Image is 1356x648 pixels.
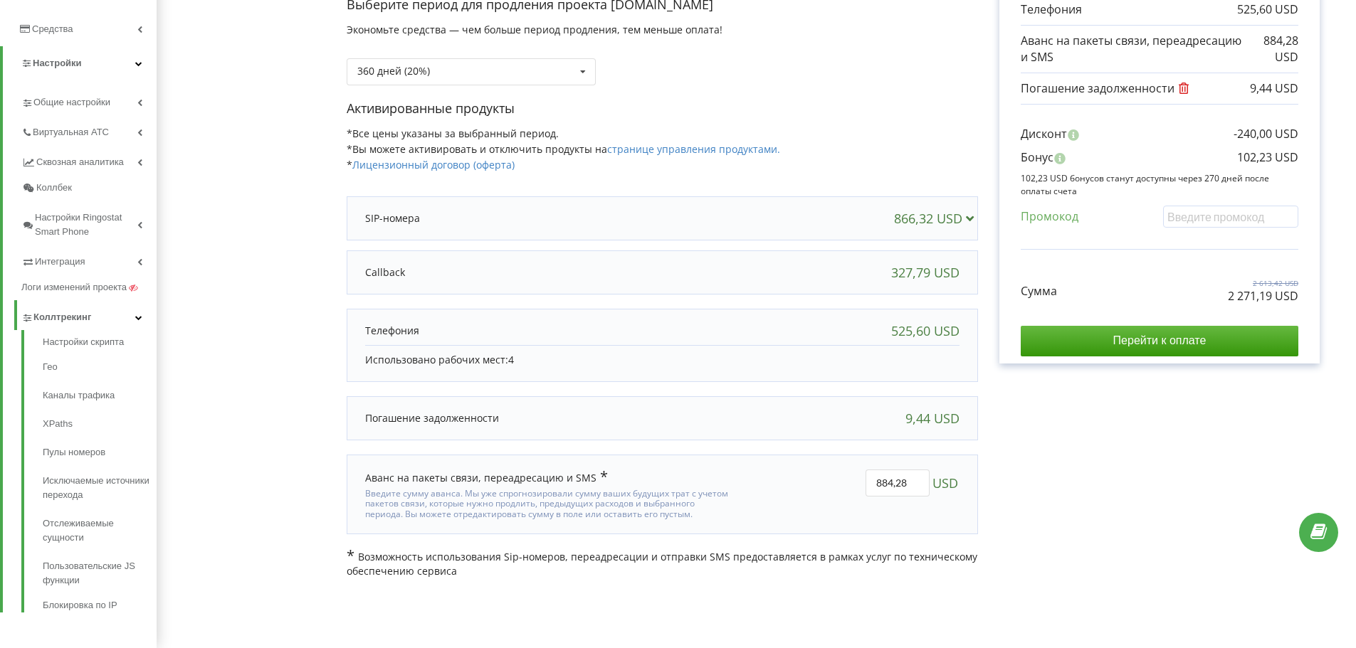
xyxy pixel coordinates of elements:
a: Блокировка по IP [43,595,157,612]
p: Callback [365,265,405,280]
p: 2 271,19 USD [1228,288,1298,304]
span: Сквозная аналитика [36,155,124,169]
a: Общие настройки [21,85,157,115]
p: Возможность использования Sip-номеров, переадресации и отправки SMS предоставляется в рамках услу... [347,548,978,578]
a: Виртуальная АТС [21,115,157,145]
span: Общие настройки [33,95,110,110]
a: Пользовательские JS функции [43,552,157,595]
p: 2 613,42 USD [1228,278,1298,288]
a: Каналы трафика [43,381,157,410]
a: странице управления продуктами. [607,142,780,156]
p: 884,28 USD [1245,33,1298,65]
p: 102,23 USD бонусов станут доступны через 270 дней после оплаты счета [1021,172,1298,196]
div: Введите сумму аванса. Мы уже спрогнозировали сумму ваших будущих трат с учетом пакетов связи, кот... [365,485,729,519]
a: Интеграция [21,245,157,275]
span: Настройки [33,58,82,68]
p: 9,44 USD [1250,80,1298,97]
a: Коллтрекинг [21,300,157,330]
span: Интеграция [35,255,85,269]
span: Коллтрекинг [33,310,91,324]
p: Использовано рабочих мест: [365,353,960,367]
div: 866,32 USD [894,211,980,225]
span: Настройки Ringostat Smart Phone [35,211,137,239]
p: Сумма [1021,283,1057,299]
input: Перейти к оплате [1021,326,1298,356]
a: Сквозная аналитика [21,145,157,175]
input: Введите промокод [1163,206,1298,228]
div: 360 дней (20%) [357,66,430,76]
p: -240,00 USD [1234,126,1298,142]
p: Промокод [1021,208,1078,225]
span: Экономьте средства — чем больше период продления, тем меньше оплата! [347,23,722,36]
a: Отслеживаемые сущности [43,509,157,552]
p: Дисконт [1021,126,1067,142]
span: Средства [32,23,73,34]
p: Активированные продукты [347,100,978,118]
a: Настройки скрипта [43,335,157,353]
p: Бонус [1021,149,1053,166]
a: Исключаемые источники перехода [43,467,157,509]
span: *Вы можете активировать и отключить продукты на [347,142,780,156]
p: Телефония [365,324,419,338]
a: Настройки Ringostat Smart Phone [21,201,157,245]
p: SIP-номера [365,211,420,225]
a: Гео [43,353,157,381]
p: 525,60 USD [1237,1,1298,18]
p: Погашение задолженности [365,411,499,425]
p: 102,23 USD [1237,149,1298,166]
p: Телефония [1021,1,1082,18]
a: Настройки [3,46,157,80]
span: Виртуальная АТС [33,125,109,139]
a: XPaths [43,410,157,438]
a: Логи изменений проекта [21,275,157,300]
span: 4 [508,353,514,366]
a: Коллбек [21,175,157,201]
span: Коллбек [36,181,72,195]
div: Аванс на пакеты связи, переадресацию и SMS [365,469,608,485]
span: *Все цены указаны за выбранный период. [347,127,559,140]
p: Погашение задолженности [1021,80,1193,97]
a: Пулы номеров [43,438,157,467]
span: USD [932,469,958,496]
p: Аванс на пакеты связи, переадресацию и SMS [1021,33,1245,65]
span: Логи изменений проекта [21,280,127,294]
div: 327,79 USD [891,265,960,280]
div: 9,44 USD [905,411,960,425]
a: Лицензионный договор (оферта) [352,158,515,171]
div: 525,60 USD [891,324,960,338]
